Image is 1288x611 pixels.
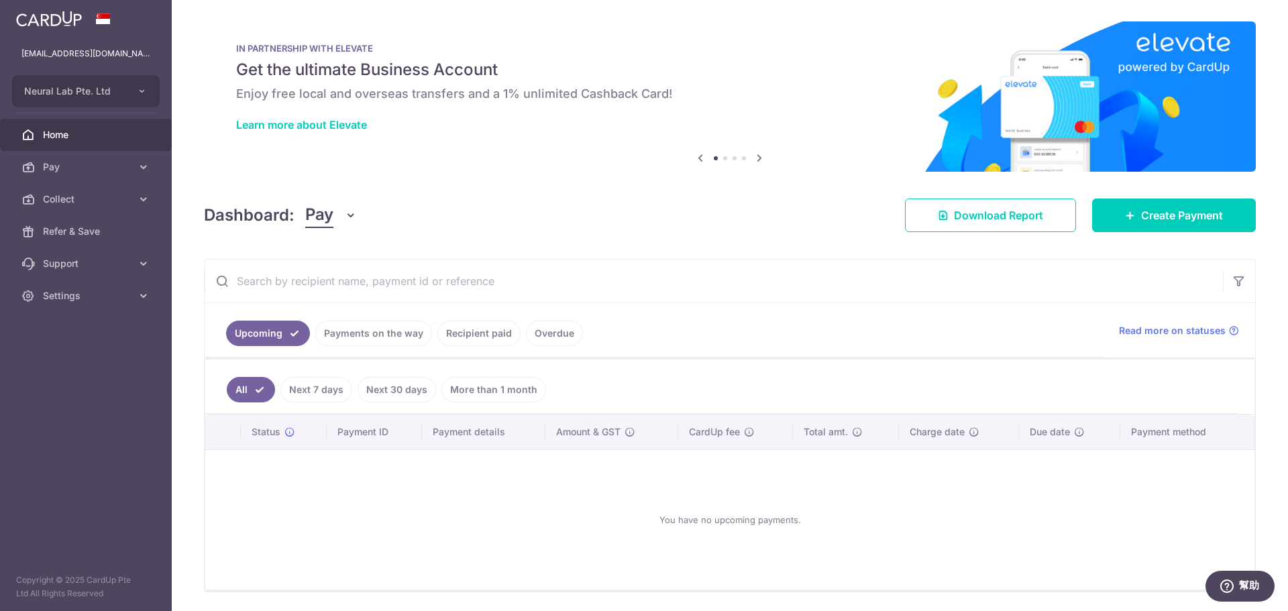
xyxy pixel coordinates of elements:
a: Next 7 days [280,377,352,402]
span: Neural Lab Pte. Ltd [24,85,123,98]
a: Learn more about Elevate [236,118,367,131]
th: Payment method [1120,414,1254,449]
a: Create Payment [1092,199,1256,232]
span: Read more on statuses [1119,324,1226,337]
p: IN PARTNERSHIP WITH ELEVATE [236,43,1224,54]
span: Status [252,425,280,439]
span: CardUp fee [689,425,740,439]
span: Support [43,257,131,270]
h6: Enjoy free local and overseas transfers and a 1% unlimited Cashback Card! [236,86,1224,102]
img: CardUp [16,11,82,27]
span: Download Report [954,207,1043,223]
span: Create Payment [1141,207,1223,223]
a: Recipient paid [437,321,521,346]
p: [EMAIL_ADDRESS][DOMAIN_NAME] [21,47,150,60]
a: Read more on statuses [1119,324,1239,337]
h4: Dashboard: [204,203,294,227]
button: Neural Lab Pte. Ltd [12,75,160,107]
img: Renovation banner [204,21,1256,172]
button: Pay [305,203,357,228]
iframe: 開啟您可用於找到更多資訊的 Widget [1205,571,1275,604]
a: Next 30 days [358,377,436,402]
span: Pay [43,160,131,174]
span: Refer & Save [43,225,131,238]
a: Overdue [526,321,583,346]
a: More than 1 month [441,377,546,402]
a: Download Report [905,199,1076,232]
a: Upcoming [226,321,310,346]
a: All [227,377,275,402]
span: Due date [1030,425,1070,439]
span: Amount & GST [556,425,621,439]
span: Collect [43,192,131,206]
input: Search by recipient name, payment id or reference [205,260,1223,302]
span: Settings [43,289,131,302]
span: Home [43,128,131,142]
span: Charge date [910,425,965,439]
span: Total amt. [804,425,848,439]
a: Payments on the way [315,321,432,346]
h5: Get the ultimate Business Account [236,59,1224,80]
th: Payment details [422,414,545,449]
span: Pay [305,203,333,228]
th: Payment ID [327,414,422,449]
div: You have no upcoming payments. [221,461,1238,579]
